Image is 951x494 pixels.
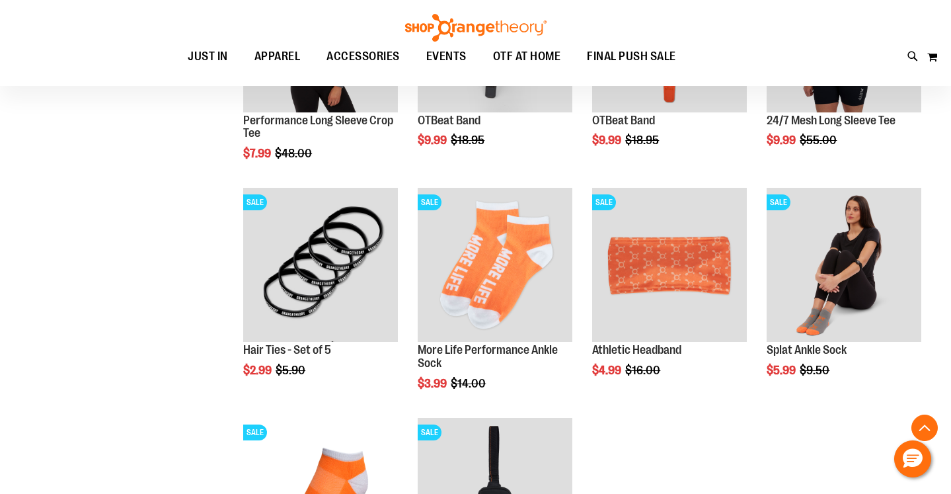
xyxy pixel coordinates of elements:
span: $16.00 [625,364,662,377]
img: Hair Ties - Set of 5 [243,188,398,343]
a: JUST IN [174,42,241,72]
img: Product image for Splat Ankle Sock [767,188,921,343]
a: Hair Ties - Set of 5SALE [243,188,398,345]
span: $9.99 [592,134,623,147]
span: $9.99 [767,134,798,147]
button: Back To Top [911,415,938,441]
a: More Life Performance Ankle Sock [418,343,558,370]
span: $18.95 [451,134,486,147]
span: $48.00 [275,147,314,160]
span: $7.99 [243,147,273,160]
div: product [411,181,579,424]
div: product [760,181,928,411]
span: $2.99 [243,364,274,377]
a: Splat Ankle Sock [767,343,847,356]
a: OTF AT HOME [480,42,574,72]
span: $9.99 [418,134,449,147]
a: Hair Ties - Set of 5 [243,343,331,356]
a: EVENTS [413,42,480,72]
span: JUST IN [188,42,228,71]
span: $18.95 [625,134,661,147]
a: OTBeat Band [418,114,480,127]
img: Shop Orangetheory [403,14,549,42]
a: Product image for Athletic HeadbandSALE [592,188,747,345]
div: product [586,181,753,411]
span: $5.90 [276,364,307,377]
a: APPAREL [241,42,314,72]
a: FINAL PUSH SALE [574,42,689,71]
span: EVENTS [426,42,467,71]
a: Product image for Splat Ankle SockSALE [767,188,921,345]
span: SALE [592,194,616,210]
span: $4.99 [592,364,623,377]
span: FINAL PUSH SALE [587,42,676,71]
span: SALE [418,194,441,210]
span: $3.99 [418,377,449,390]
button: Hello, have a question? Let’s chat. [894,440,931,477]
span: SALE [767,194,790,210]
a: 24/7 Mesh Long Sleeve Tee [767,114,895,127]
a: Athletic Headband [592,343,681,356]
div: product [237,181,404,411]
span: SALE [418,425,441,440]
span: $5.99 [767,364,798,377]
span: OTF AT HOME [493,42,561,71]
span: $9.50 [800,364,831,377]
span: SALE [243,425,267,440]
span: ACCESSORIES [326,42,400,71]
img: Product image for More Life Performance Ankle Sock [418,188,572,343]
a: Product image for More Life Performance Ankle SockSALE [418,188,572,345]
span: SALE [243,194,267,210]
span: $14.00 [451,377,488,390]
a: Performance Long Sleeve Crop Tee [243,114,393,140]
a: OTBeat Band [592,114,655,127]
span: APPAREL [254,42,301,71]
a: ACCESSORIES [313,42,413,72]
img: Product image for Athletic Headband [592,188,747,343]
span: $55.00 [800,134,839,147]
